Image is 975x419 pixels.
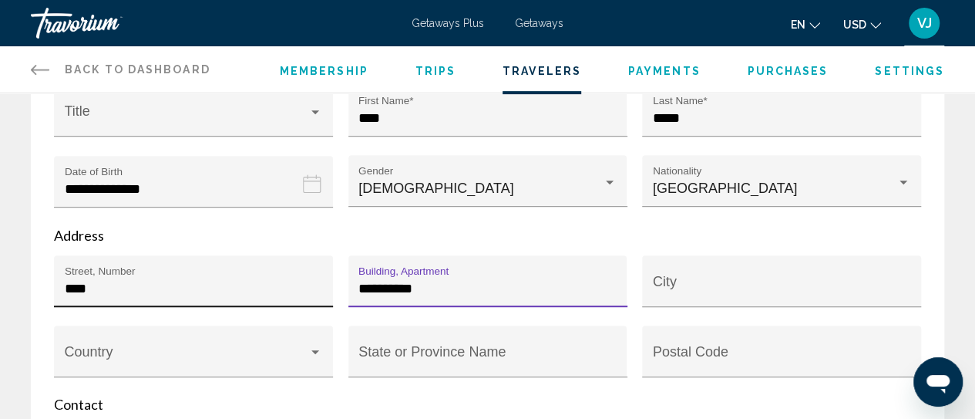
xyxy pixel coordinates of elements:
a: Trips [415,65,456,77]
a: Payments [628,65,701,77]
p: Address [54,227,921,244]
button: User Menu [904,7,944,39]
a: Travelers [503,65,581,77]
span: Back to Dashboard [65,63,210,76]
button: Change language [791,13,820,35]
p: Contact [54,396,921,413]
a: Membership [280,65,368,77]
span: VJ [917,15,932,31]
a: Travorium [31,8,396,39]
a: Getaways Plus [412,17,484,29]
a: Settings [875,65,944,77]
button: Date of birth [54,155,333,227]
span: USD [843,19,866,31]
button: Change currency [843,13,881,35]
iframe: Button to launch messaging window [913,357,963,407]
span: en [791,19,805,31]
a: Purchases [747,65,828,77]
span: [GEOGRAPHIC_DATA] [653,181,797,196]
span: [DEMOGRAPHIC_DATA] [358,181,513,196]
a: Back to Dashboard [31,46,210,93]
a: Getaways [515,17,563,29]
